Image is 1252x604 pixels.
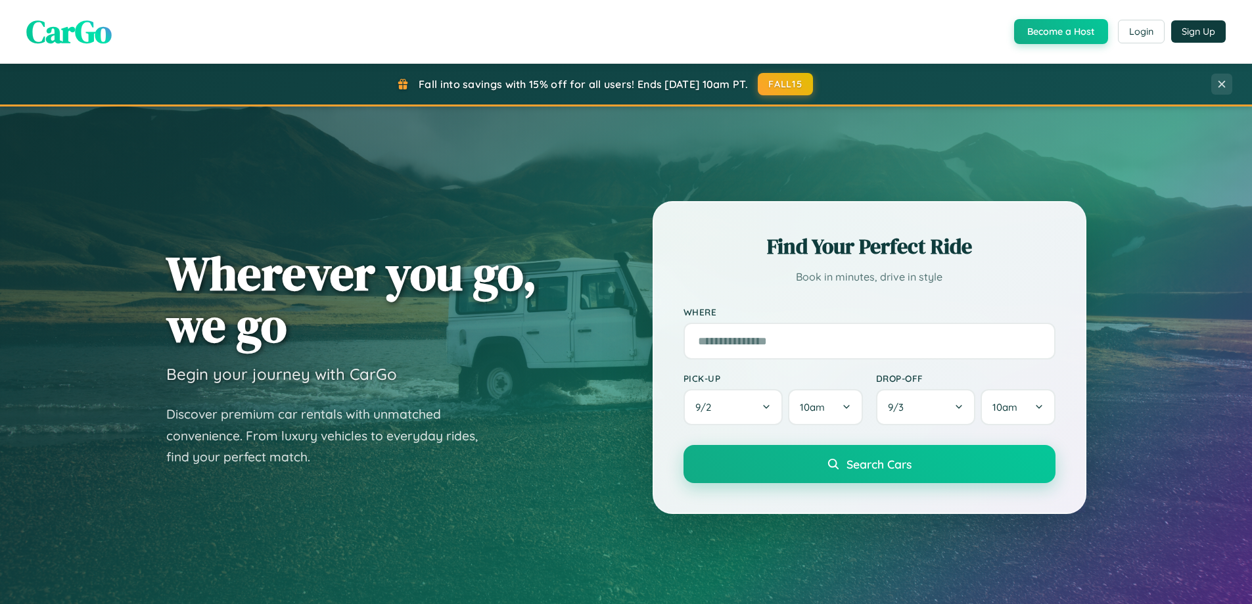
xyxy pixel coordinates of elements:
[788,389,862,425] button: 10am
[26,10,112,53] span: CarGo
[684,445,1055,483] button: Search Cars
[846,457,912,471] span: Search Cars
[800,401,825,413] span: 10am
[876,373,1055,384] label: Drop-off
[166,364,397,384] h3: Begin your journey with CarGo
[166,247,537,351] h1: Wherever you go, we go
[166,404,495,468] p: Discover premium car rentals with unmatched convenience. From luxury vehicles to everyday rides, ...
[1118,20,1165,43] button: Login
[684,267,1055,287] p: Book in minutes, drive in style
[876,389,976,425] button: 9/3
[684,373,863,384] label: Pick-up
[992,401,1017,413] span: 10am
[758,73,813,95] button: FALL15
[684,306,1055,317] label: Where
[888,401,910,413] span: 9 / 3
[684,389,783,425] button: 9/2
[684,232,1055,261] h2: Find Your Perfect Ride
[695,401,718,413] span: 9 / 2
[1171,20,1226,43] button: Sign Up
[419,78,748,91] span: Fall into savings with 15% off for all users! Ends [DATE] 10am PT.
[981,389,1055,425] button: 10am
[1014,19,1108,44] button: Become a Host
